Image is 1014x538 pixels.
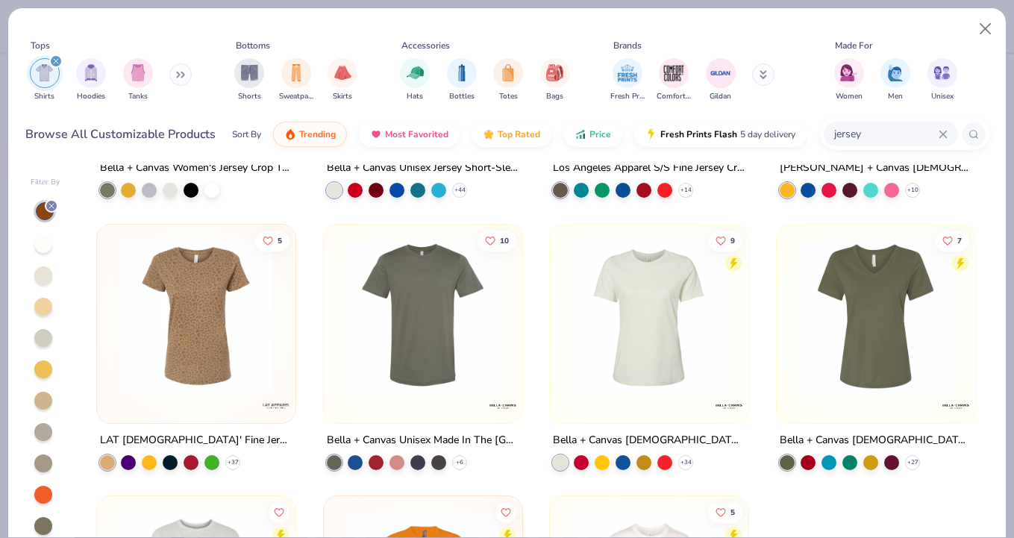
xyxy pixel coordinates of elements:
button: Trending [273,122,347,147]
span: Bottles [449,91,475,102]
button: Price [563,122,622,147]
span: Tanks [128,91,148,102]
span: Fresh Prints Flash [660,128,737,140]
img: flash.gif [645,128,657,140]
div: Sort By [232,128,261,141]
button: filter button [30,58,60,102]
span: Fresh Prints [610,91,645,102]
span: Most Favorited [385,128,448,140]
span: + 10 [907,185,918,194]
div: Bottoms [236,39,270,52]
div: Made For [835,39,872,52]
button: Like [269,501,290,522]
span: + 27 [907,457,918,466]
div: filter for Totes [493,58,523,102]
img: Tanks Image [130,64,146,81]
span: 5 day delivery [740,126,795,143]
button: filter button [76,58,106,102]
span: + 34 [680,457,692,466]
span: Men [888,91,903,102]
button: filter button [880,58,910,102]
span: 10 [500,237,509,244]
span: Women [836,91,863,102]
button: filter button [447,58,477,102]
button: filter button [234,58,264,102]
div: LAT [DEMOGRAPHIC_DATA]' Fine Jersey T-Shirt [100,431,292,449]
button: Like [495,501,516,522]
img: TopRated.gif [483,128,495,140]
div: filter for Shirts [30,58,60,102]
span: Sweatpants [279,91,313,102]
button: filter button [834,58,864,102]
span: + 6 [456,457,463,466]
button: filter button [927,58,957,102]
div: filter for Skirts [328,58,357,102]
button: Close [971,15,1000,43]
img: Hoodies Image [83,64,99,81]
span: 9 [730,237,735,244]
img: Shorts Image [241,64,258,81]
img: Skirts Image [334,64,351,81]
span: + 14 [680,185,692,194]
span: + 44 [454,185,465,194]
div: Bella + Canvas Women's Jersey Crop Tee [100,158,292,177]
div: Brands [613,39,642,52]
img: Bella + Canvas logo [487,390,517,420]
span: Top Rated [498,128,540,140]
button: Like [708,501,742,522]
img: Fresh Prints Image [616,62,639,84]
div: filter for Sweatpants [279,58,313,102]
img: f9cc830b-8f41-4785-b3b8-4d36e688c07a [112,239,280,392]
span: 5 [278,237,282,244]
span: Bags [546,91,563,102]
img: LAT logo [261,390,291,420]
span: Shirts [34,91,54,102]
button: Fresh Prints Flash5 day delivery [634,122,807,147]
button: filter button [279,58,313,102]
div: Browse All Customizable Products [25,125,216,143]
span: Skirts [333,91,352,102]
button: Like [935,230,969,251]
button: filter button [400,58,430,102]
img: 87d75591-74b5-445c-87f1-3b29e80b0df8 [507,239,675,392]
span: Totes [499,91,518,102]
div: filter for Bottles [447,58,477,102]
button: filter button [657,58,691,102]
button: Most Favorited [359,122,460,147]
div: Filter By [31,177,60,188]
div: filter for Bags [540,58,570,102]
span: 7 [957,237,962,244]
div: Bella + Canvas Unisex Jersey Short-Sleeve T-Shirt [327,158,519,177]
span: Hoodies [77,91,105,102]
img: 66954c93-93f7-400e-86ee-4d6856cbaec9 [792,239,960,392]
span: Comfort Colors [657,91,691,102]
div: Accessories [401,39,450,52]
div: filter for Men [880,58,910,102]
div: Los Angeles Apparel S/S Fine Jersey Crew 4.3 Oz [553,158,745,177]
div: filter for Gildan [706,58,736,102]
img: be9bd6ca-dd63-45f9-ae28-34798d2bc242 [565,239,733,392]
div: filter for Comfort Colors [657,58,691,102]
div: filter for Fresh Prints [610,58,645,102]
div: filter for Tanks [123,58,153,102]
span: + 37 [228,457,239,466]
img: trending.gif [284,128,296,140]
span: Price [589,128,611,140]
span: Hats [407,91,423,102]
span: Unisex [931,91,954,102]
div: filter for Shorts [234,58,264,102]
div: [PERSON_NAME] + Canvas [DEMOGRAPHIC_DATA]' Jersey Racerback Tank [780,158,972,177]
span: 5 [730,508,735,516]
img: Totes Image [500,64,516,81]
div: filter for Hats [400,58,430,102]
img: e08f1afd-71a6-4c57-a29b-20b00d1f83e7 [339,239,507,392]
img: Comfort Colors Image [663,62,685,84]
img: Sweatpants Image [288,64,304,81]
div: Tops [31,39,50,52]
div: filter for Women [834,58,864,102]
span: Shorts [238,91,261,102]
img: Women Image [840,64,857,81]
button: Like [255,230,290,251]
button: filter button [706,58,736,102]
button: filter button [123,58,153,102]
